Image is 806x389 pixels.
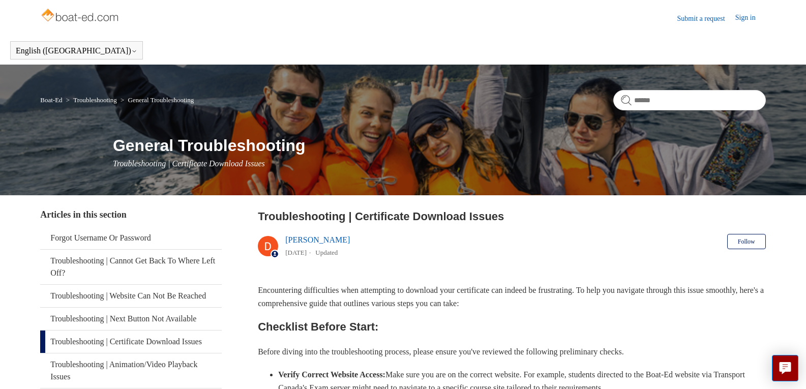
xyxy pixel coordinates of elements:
[40,227,222,249] a: Forgot Username Or Password
[128,96,194,104] a: General Troubleshooting
[118,96,194,104] li: General Troubleshooting
[613,90,766,110] input: Search
[285,249,307,256] time: 03/14/2024, 13:15
[40,308,222,330] a: Troubleshooting | Next Button Not Available
[258,208,766,225] h2: Troubleshooting | Certificate Download Issues
[735,12,766,24] a: Sign in
[40,331,222,353] a: Troubleshooting | Certificate Download Issues
[258,284,766,310] p: Encountering difficulties when attempting to download your certificate can indeed be frustrating....
[40,96,62,104] a: Boat-Ed
[40,285,222,307] a: Troubleshooting | Website Can Not Be Reached
[113,133,766,158] h1: General Troubleshooting
[40,250,222,284] a: Troubleshooting | Cannot Get Back To Where Left Off?
[40,210,126,220] span: Articles in this section
[278,370,385,379] strong: Verify Correct Website Access:
[16,46,137,55] button: English ([GEOGRAPHIC_DATA])
[285,235,350,244] a: [PERSON_NAME]
[64,96,118,104] li: Troubleshooting
[258,345,766,358] p: Before diving into the troubleshooting process, please ensure you've reviewed the following preli...
[73,96,116,104] a: Troubleshooting
[258,318,766,336] h2: Checklist Before Start:
[40,6,121,26] img: Boat-Ed Help Center home page
[113,159,265,168] span: Troubleshooting | Certificate Download Issues
[677,13,735,24] a: Submit a request
[315,249,338,256] li: Updated
[727,234,766,249] button: Follow Article
[772,355,798,381] button: Live chat
[40,96,64,104] li: Boat-Ed
[40,353,222,388] a: Troubleshooting | Animation/Video Playback Issues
